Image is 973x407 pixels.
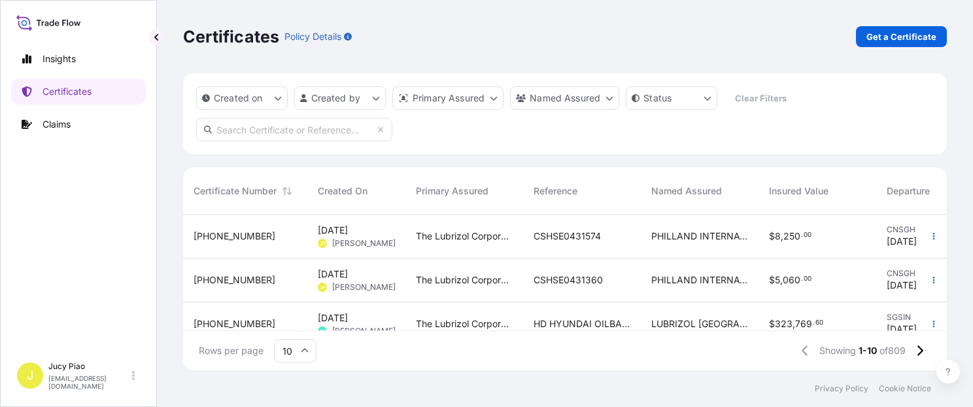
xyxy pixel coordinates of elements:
[196,86,288,110] button: createdOn Filter options
[11,46,146,72] a: Insights
[815,321,823,325] span: 60
[651,274,748,287] span: PHILLAND INTERNATIONAL CO LTD
[199,344,264,357] span: Rows per page
[887,268,964,279] span: CNSGH
[801,233,803,238] span: .
[795,319,812,328] span: 769
[651,317,748,330] span: LUBRIZOL [GEOGRAPHIC_DATA] (PTE) LTD
[416,274,513,287] span: The Lubrizol Corporation
[416,317,513,330] span: The Lubrizol Corporation
[781,232,783,241] span: ,
[510,86,619,110] button: cargoOwner Filter options
[815,383,868,394] a: Privacy Policy
[879,344,906,357] span: of 809
[214,92,263,105] p: Created on
[775,319,793,328] span: 323
[856,26,947,47] a: Get a Certificate
[783,275,800,285] span: 060
[11,79,146,105] a: Certificates
[887,185,930,198] span: Departure
[416,185,488,198] span: Primary Assured
[311,92,361,105] p: Created by
[813,321,815,325] span: .
[804,233,811,238] span: 00
[819,344,856,357] span: Showing
[879,383,931,394] a: Cookie Notice
[866,30,936,43] p: Get a Certificate
[196,118,392,141] input: Search Certificate or Reference...
[332,238,396,249] span: [PERSON_NAME]
[769,319,775,328] span: $
[780,275,783,285] span: ,
[769,275,775,285] span: $
[318,224,348,237] span: [DATE]
[530,92,600,105] p: Named Assured
[534,230,601,243] span: CSHSE0431574
[194,274,275,287] span: [PHONE_NUMBER]
[11,111,146,137] a: Claims
[43,118,71,131] p: Claims
[804,277,811,281] span: 00
[319,237,326,250] span: JP
[783,232,800,241] span: 250
[279,183,295,199] button: Sort
[859,344,877,357] span: 1-10
[48,361,129,372] p: Jucy Piao
[27,369,33,382] span: J
[887,279,917,292] span: [DATE]
[319,281,326,294] span: JP
[735,92,787,105] p: Clear Filters
[769,232,775,241] span: $
[43,52,76,65] p: Insights
[887,224,964,235] span: CNSGH
[194,230,275,243] span: [PHONE_NUMBER]
[651,185,722,198] span: Named Assured
[887,235,917,248] span: [DATE]
[887,312,964,323] span: SGSIN
[284,30,341,43] p: Policy Details
[793,319,795,328] span: ,
[392,86,504,110] button: distributor Filter options
[801,277,803,281] span: .
[194,317,275,330] span: [PHONE_NUMBER]
[534,185,577,198] span: Reference
[48,374,129,390] p: [EMAIL_ADDRESS][DOMAIN_NAME]
[332,282,396,292] span: [PERSON_NAME]
[775,232,781,241] span: 8
[318,268,348,281] span: [DATE]
[318,311,348,325] span: [DATE]
[887,323,917,336] span: [DATE]
[294,86,386,110] button: createdBy Filter options
[775,275,780,285] span: 5
[194,185,277,198] span: Certificate Number
[43,85,92,98] p: Certificates
[534,317,630,330] span: HD HYUNDAI OILBANK CO LTD
[769,185,828,198] span: Insured Value
[626,86,717,110] button: certificateStatus Filter options
[318,185,367,198] span: Created On
[416,230,513,243] span: The Lubrizol Corporation
[724,88,797,109] button: Clear Filters
[183,26,279,47] p: Certificates
[534,274,603,287] span: CSHSE0431360
[643,92,672,105] p: Status
[413,92,485,105] p: Primary Assured
[332,326,396,336] span: [PERSON_NAME]
[651,230,748,243] span: PHILLAND INTERNATIONAL CO LTD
